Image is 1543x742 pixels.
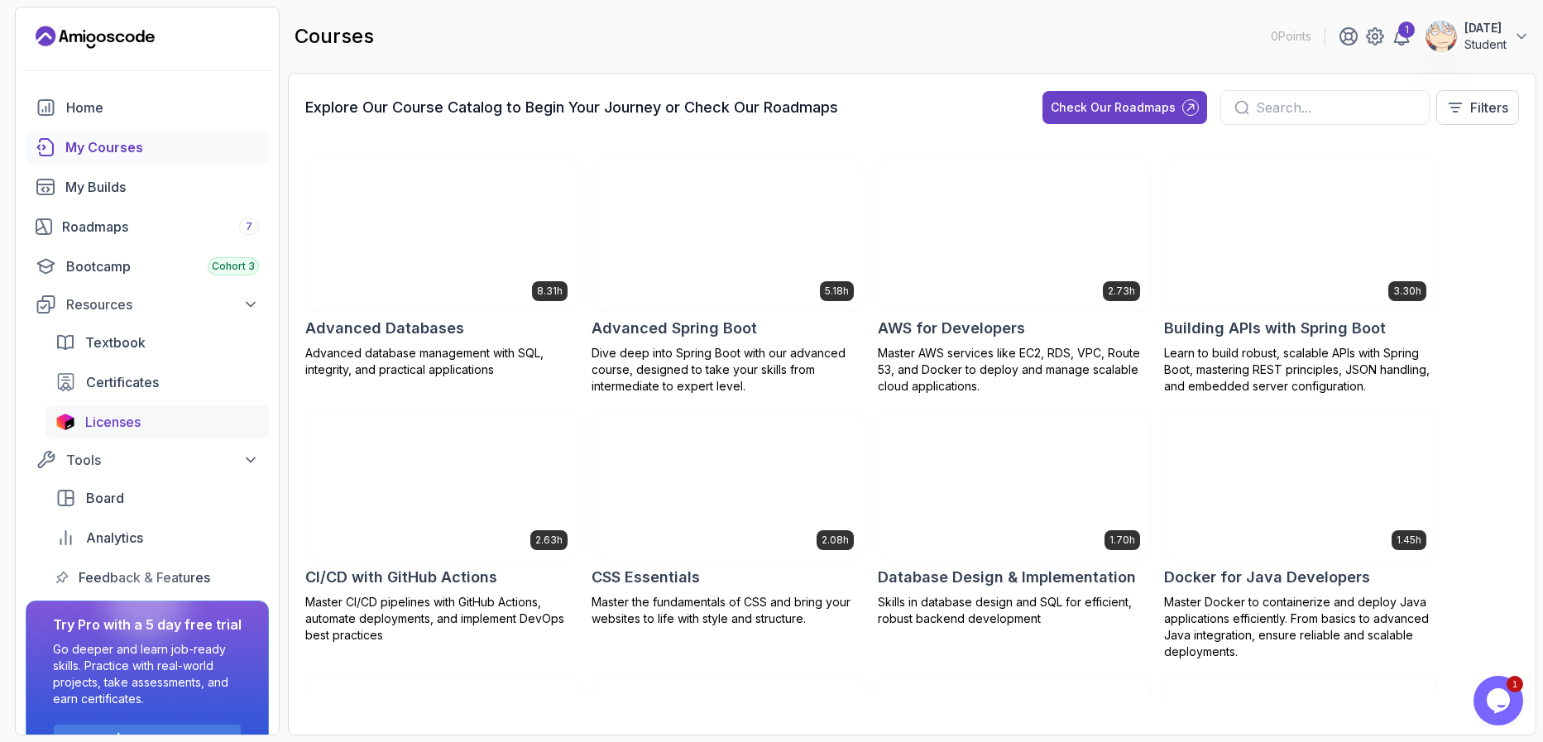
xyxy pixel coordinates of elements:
[1426,21,1457,52] img: user profile image
[1464,20,1507,36] p: [DATE]
[46,326,269,359] a: textbook
[1392,26,1411,46] a: 1
[86,372,159,392] span: Certificates
[1464,36,1507,53] p: Student
[822,534,849,547] p: 2.08h
[1164,594,1437,660] p: Master Docker to containerize and deploy Java applications efficiently. From basics to advanced J...
[62,217,259,237] div: Roadmaps
[46,521,269,554] a: analytics
[46,561,269,594] a: feedback
[535,534,563,547] p: 2.63h
[1425,20,1530,53] button: user profile image[DATE]Student
[1165,409,1436,561] img: Docker for Java Developers card
[879,159,1150,311] img: AWS for Developers card
[305,96,838,119] h3: Explore Our Course Catalog to Begin Your Journey or Check Our Roadmaps
[878,345,1151,395] p: Master AWS services like EC2, RDS, VPC, Route 53, and Docker to deploy and manage scalable cloud ...
[592,408,865,628] a: CSS Essentials card2.08hCSS EssentialsMaster the fundamentals of CSS and bring your websites to l...
[79,567,210,587] span: Feedback & Features
[295,23,374,50] h2: courses
[1164,566,1370,589] h2: Docker for Java Developers
[878,317,1025,340] h2: AWS for Developers
[46,405,269,438] a: licenses
[1051,99,1176,116] div: Check Our Roadmaps
[86,488,124,508] span: Board
[26,290,269,319] button: Resources
[66,256,259,276] div: Bootcamp
[1164,317,1386,340] h2: Building APIs with Spring Boot
[1470,98,1508,117] p: Filters
[1108,285,1135,298] p: 2.73h
[1474,676,1526,725] iframe: chat widget
[212,260,255,273] span: Cohort 3
[879,409,1150,561] img: Database Design & Implementation card
[1398,22,1415,38] div: 1
[26,445,269,475] button: Tools
[26,250,269,283] a: bootcamp
[1256,98,1416,117] input: Search...
[592,158,865,395] a: Advanced Spring Boot card5.18hAdvanced Spring BootDive deep into Spring Boot with our advanced co...
[878,594,1151,627] p: Skills in database design and SQL for efficient, robust backend development
[1164,158,1437,395] a: Building APIs with Spring Boot card3.30hBuilding APIs with Spring BootLearn to build robust, scal...
[85,412,141,432] span: Licenses
[55,414,75,430] img: jetbrains icon
[1393,285,1421,298] p: 3.30h
[66,450,259,470] div: Tools
[66,294,259,314] div: Resources
[1271,28,1311,45] p: 0 Points
[85,333,146,352] span: Textbook
[305,594,578,644] p: Master CI/CD pipelines with GitHub Actions, automate deployments, and implement DevOps best pract...
[36,24,155,50] a: Landing page
[26,170,269,203] a: builds
[65,177,259,197] div: My Builds
[86,528,143,548] span: Analytics
[53,641,242,707] p: Go deeper and learn job-ready skills. Practice with real-world projects, take assessments, and ea...
[1436,90,1519,125] button: Filters
[1164,408,1437,661] a: Docker for Java Developers card1.45hDocker for Java DevelopersMaster Docker to containerize and d...
[592,566,700,589] h2: CSS Essentials
[26,91,269,124] a: home
[1042,91,1207,124] button: Check Our Roadmaps
[246,220,252,233] span: 7
[592,317,757,340] h2: Advanced Spring Boot
[65,137,259,157] div: My Courses
[305,566,497,589] h2: CI/CD with GitHub Actions
[878,566,1136,589] h2: Database Design & Implementation
[306,409,577,561] img: CI/CD with GitHub Actions card
[1164,345,1437,395] p: Learn to build robust, scalable APIs with Spring Boot, mastering REST principles, JSON handling, ...
[46,366,269,399] a: certificates
[66,98,259,117] div: Home
[878,408,1151,628] a: Database Design & Implementation card1.70hDatabase Design & ImplementationSkills in database desi...
[26,210,269,243] a: roadmaps
[26,131,269,164] a: courses
[592,409,864,561] img: CSS Essentials card
[825,285,849,298] p: 5.18h
[592,345,865,395] p: Dive deep into Spring Boot with our advanced course, designed to take your skills from intermedia...
[305,345,578,378] p: Advanced database management with SQL, integrity, and practical applications
[878,158,1151,395] a: AWS for Developers card2.73hAWS for DevelopersMaster AWS services like EC2, RDS, VPC, Route 53, a...
[305,158,578,378] a: Advanced Databases card8.31hAdvanced DatabasesAdvanced database management with SQL, integrity, a...
[592,159,864,311] img: Advanced Spring Boot card
[592,594,865,627] p: Master the fundamentals of CSS and bring your websites to life with style and structure.
[306,159,577,311] img: Advanced Databases card
[305,317,464,340] h2: Advanced Databases
[1109,534,1135,547] p: 1.70h
[46,481,269,515] a: board
[305,408,578,644] a: CI/CD with GitHub Actions card2.63hCI/CD with GitHub ActionsMaster CI/CD pipelines with GitHub Ac...
[1397,534,1421,547] p: 1.45h
[1165,159,1436,311] img: Building APIs with Spring Boot card
[537,285,563,298] p: 8.31h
